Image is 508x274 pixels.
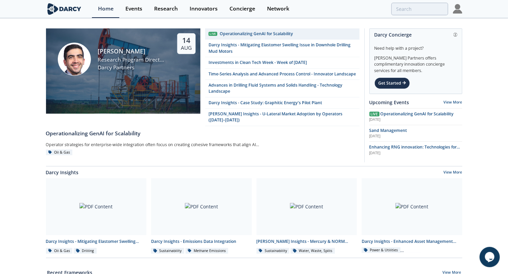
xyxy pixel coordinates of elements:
[46,248,73,254] div: Oil & Gas
[46,140,273,150] div: Operator strategies for enterprise-wide integration often focus on creating cohesive frameworks t...
[257,248,290,254] div: Sustainability
[369,151,462,156] div: [DATE]
[454,33,457,37] img: information.svg
[205,69,360,80] a: Time-Series Analysis and Advanced Process Control - Innovator Landscape
[267,6,289,12] div: Network
[369,117,462,122] div: [DATE]
[46,238,147,245] div: Darcy Insights - Mitigating Elastomer Swelling Issue in Downhole Drilling Mud Motors
[205,57,360,68] a: Investments in Clean Tech Week - Week of [DATE]
[98,56,165,64] div: Research Program Director - O&G / Sustainability
[205,80,360,97] a: Advances in Drilling Fluid Systems and Solids Handling - Technology Landscape
[209,32,217,36] div: Live
[151,238,252,245] div: Darcy Insights - Emissions Data Integration
[58,43,91,76] img: Sami Sultan
[254,178,360,254] a: PDF Content [PERSON_NAME] Insights - Mercury & NORM Detection and [MEDICAL_DATA] Sustainability W...
[205,40,360,57] a: Darcy Insights - Mitigating Elastomer Swelling Issue in Downhole Drilling Mud Motors
[46,130,360,138] div: Operationalizing GenAI for Scalability
[369,99,409,106] a: Upcoming Events
[46,169,79,176] a: Darcy Insights
[359,178,465,254] a: PDF Content Darcy Insights - Enhanced Asset Management (O&M) for Onshore Wind Farms Power & Utili...
[98,64,165,72] div: Darcy Partners
[291,248,335,254] div: Water, Waste, Spills
[453,4,462,14] img: Profile
[369,111,462,122] a: Live Operationalizing GenAI for Scalability [DATE]
[46,28,200,126] a: Sami Sultan [PERSON_NAME] Research Program Director - O&G / Sustainability Darcy Partners 14 Aug
[369,128,407,133] span: Sand Management
[444,100,462,105] a: View More
[98,6,114,12] div: Home
[391,3,448,15] input: Advanced Search
[369,144,460,156] span: Enhancing RNG innovation: Technologies for Sustainable Energy
[369,134,462,139] div: [DATE]
[444,170,462,176] a: View More
[98,47,165,55] div: [PERSON_NAME]
[369,144,462,156] a: Enhancing RNG innovation: Technologies for Sustainable Energy [DATE]
[205,28,360,40] a: Live Operationalizing GenAI for Scalability
[46,126,360,138] a: Operationalizing GenAI for Scalability
[362,238,462,245] div: Darcy Insights - Enhanced Asset Management (O&M) for Onshore Wind Farms
[74,248,97,254] div: Drilling
[151,248,184,254] div: Sustainability
[181,45,192,51] div: Aug
[125,6,142,12] div: Events
[374,51,457,74] div: [PERSON_NAME] Partners offers complimentary innovation concierge services for all members.
[369,128,462,139] a: Sand Management [DATE]
[362,247,401,253] div: Power & Utilities
[374,29,457,41] div: Darcy Concierge
[190,6,218,12] div: Innovators
[149,178,254,254] a: PDF Content Darcy Insights - Emissions Data Integration Sustainability Methane Emissions
[257,238,357,245] div: [PERSON_NAME] Insights - Mercury & NORM Detection and [MEDICAL_DATA]
[154,6,178,12] div: Research
[374,77,410,89] div: Get Started
[44,178,149,254] a: PDF Content Darcy Insights - Mitigating Elastomer Swelling Issue in Downhole Drilling Mud Motors ...
[46,150,73,156] div: Oil & Gas
[46,3,83,15] img: logo-wide.svg
[369,112,380,116] span: Live
[381,111,454,117] span: Operationalizing GenAI for Scalability
[374,41,457,51] div: Need help with a project?
[480,247,501,267] iframe: chat widget
[181,36,192,45] div: 14
[186,248,228,254] div: Methane Emissions
[220,31,293,37] div: Operationalizing GenAI for Scalability
[205,109,360,126] a: [PERSON_NAME] Insights - U-Lateral Market Adoption by Operators ([DATE]–[DATE])
[229,6,255,12] div: Concierge
[205,97,360,109] a: Darcy Insights - Case Study: Graphitic Energy's Pilot Plant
